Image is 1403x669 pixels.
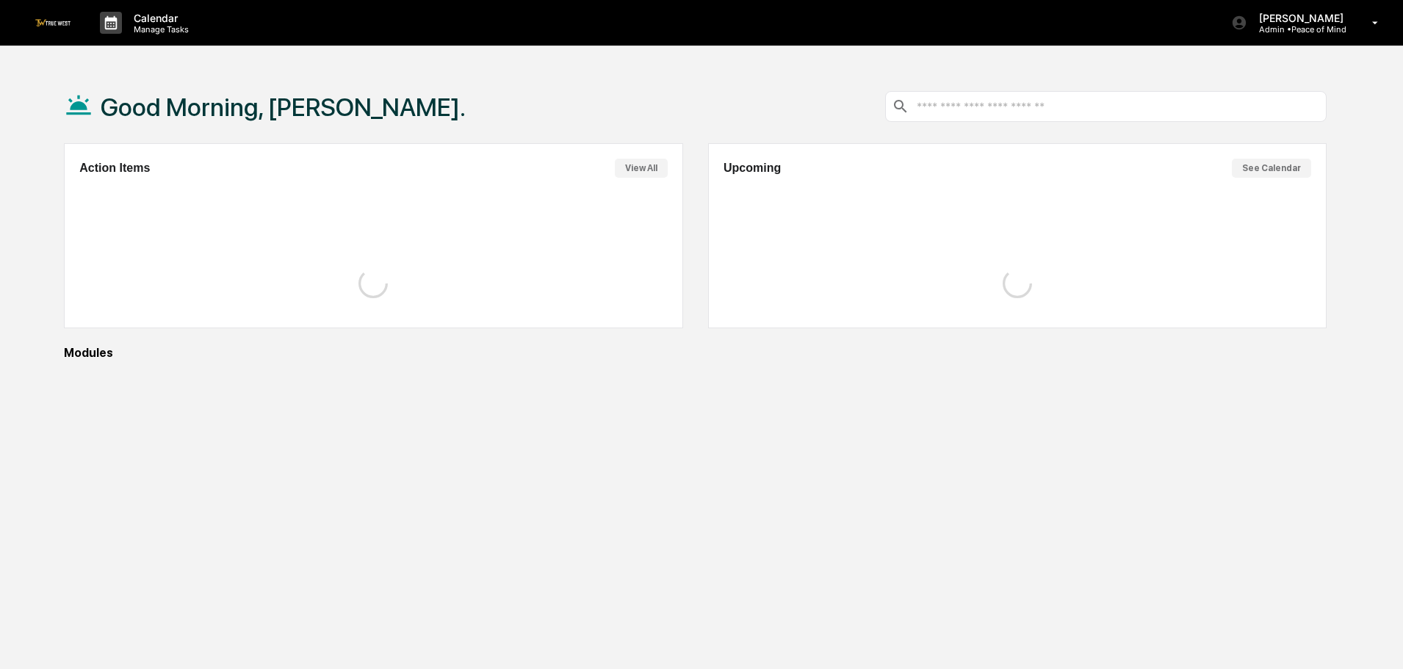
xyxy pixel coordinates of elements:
[1247,12,1351,24] p: [PERSON_NAME]
[79,162,150,175] h2: Action Items
[35,19,71,26] img: logo
[615,159,668,178] button: View All
[1247,24,1351,35] p: Admin • Peace of Mind
[101,93,466,122] h1: Good Morning, [PERSON_NAME].
[122,24,196,35] p: Manage Tasks
[724,162,781,175] h2: Upcoming
[1232,159,1311,178] button: See Calendar
[64,346,1327,360] div: Modules
[122,12,196,24] p: Calendar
